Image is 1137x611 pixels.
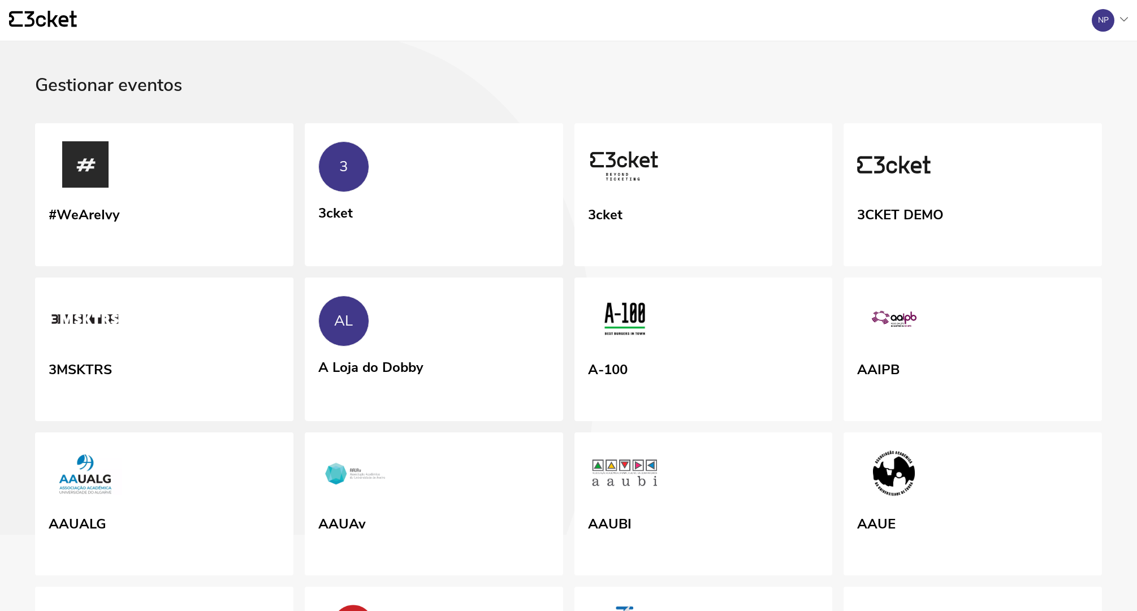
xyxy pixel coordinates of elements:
a: AAUBI AAUBI [574,432,833,576]
img: AAUE [857,450,931,501]
div: NP [1098,16,1109,25]
div: A Loja do Dobby [318,356,423,376]
img: AAUALG [49,450,122,501]
img: AAUAv [318,450,392,501]
div: AAUE [857,512,896,532]
div: #WeAreIvy [49,203,120,223]
a: AAUAv AAUAv [305,432,563,576]
a: AAUALG AAUALG [35,432,293,576]
g: {' '} [9,11,23,27]
a: #WeAreIvy #WeAreIvy [35,123,293,267]
div: AAUBI [588,512,632,532]
img: 3CKET DEMO [857,141,931,192]
div: 3CKET DEMO [857,203,944,223]
img: AAUBI [588,450,662,501]
a: AAIPB AAIPB [844,278,1102,421]
div: 3cket [588,203,622,223]
div: AAUAv [318,512,366,532]
a: AL A Loja do Dobby [305,278,563,419]
div: AAIPB [857,358,900,378]
div: Gestionar eventos [35,75,1102,123]
div: A-100 [588,358,628,378]
div: AAUALG [49,512,106,532]
a: 3MSKTRS 3MSKTRS [35,278,293,421]
img: 3cket [588,141,662,192]
img: #WeAreIvy [49,141,122,192]
a: 3 3cket [305,123,563,265]
a: {' '} [9,11,77,30]
div: 3cket [318,201,353,222]
img: A-100 [588,296,662,346]
div: AL [334,313,353,330]
div: 3MSKTRS [49,358,112,378]
a: AAUE AAUE [844,432,1102,576]
a: 3cket 3cket [574,123,833,267]
a: 3CKET DEMO 3CKET DEMO [844,123,1102,267]
a: A-100 A-100 [574,278,833,421]
div: 3 [339,158,348,175]
img: AAIPB [857,296,931,346]
img: 3MSKTRS [49,296,122,346]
